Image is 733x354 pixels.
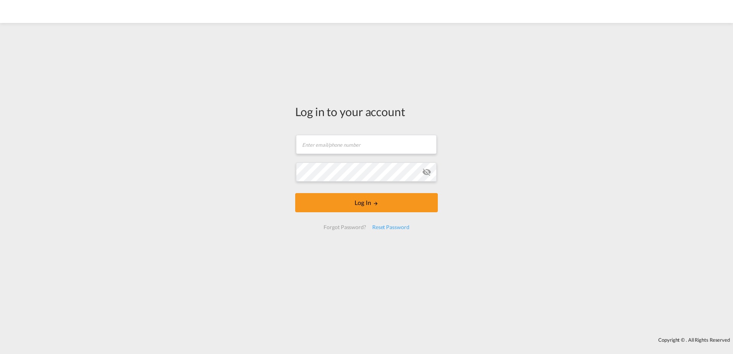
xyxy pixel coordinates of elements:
button: LOGIN [295,193,438,212]
div: Forgot Password? [320,220,369,234]
div: Log in to your account [295,103,438,120]
md-icon: icon-eye-off [422,167,431,177]
div: Reset Password [369,220,413,234]
input: Enter email/phone number [296,135,437,154]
